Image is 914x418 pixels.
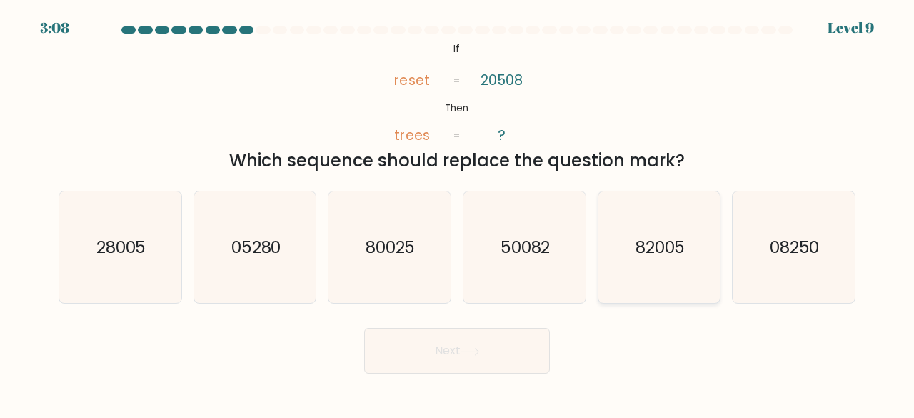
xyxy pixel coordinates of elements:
[40,17,69,39] div: 3:08
[446,101,469,115] tspan: Then
[454,42,461,56] tspan: If
[498,126,506,145] tspan: ?
[636,235,685,259] text: 82005
[231,235,281,259] text: 05280
[371,39,543,146] svg: @import url('[URL][DOMAIN_NAME]);
[67,148,847,174] div: Which sequence should replace the question mark?
[454,129,461,142] tspan: =
[96,235,146,259] text: 28005
[454,74,461,87] tspan: =
[366,235,416,259] text: 80025
[481,70,523,89] tspan: 20508
[364,328,550,374] button: Next
[770,235,820,259] text: 08250
[395,70,430,89] tspan: reset
[501,235,551,259] text: 50082
[828,17,874,39] div: Level 9
[395,125,430,144] tspan: trees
